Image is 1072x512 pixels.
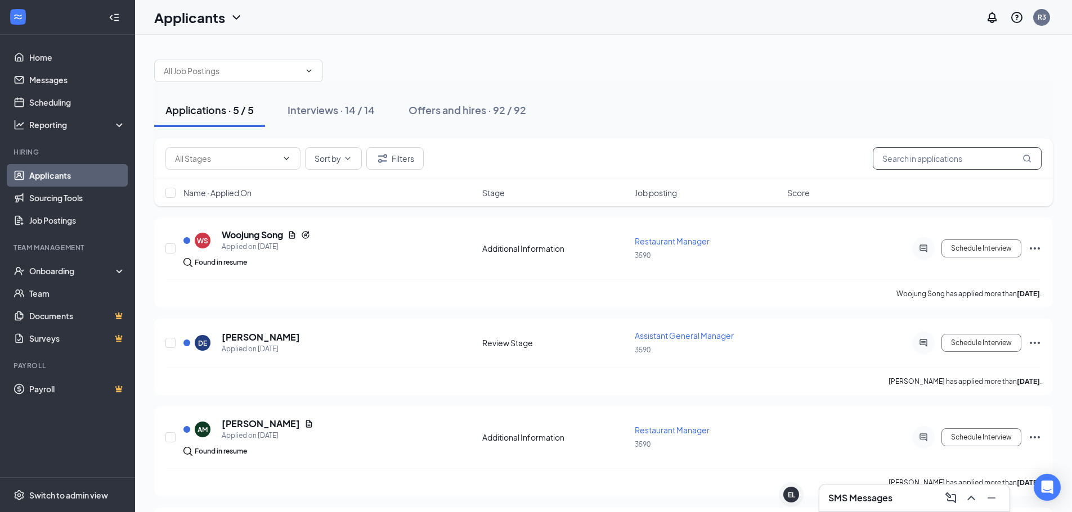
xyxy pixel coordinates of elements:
[828,492,892,504] h3: SMS Messages
[983,489,1001,507] button: Minimize
[175,152,277,165] input: All Stages
[14,490,25,501] svg: Settings
[183,258,192,267] img: search.bf7aa3482b7795d4f01b.svg
[222,241,310,252] div: Applied on [DATE]
[985,11,999,24] svg: Notifications
[1028,336,1042,350] svg: Ellipses
[14,119,25,130] svg: Analysis
[109,12,120,23] svg: Collapse
[29,265,116,277] div: Onboarding
[376,152,389,165] svg: Filter
[29,164,125,187] a: Applicants
[14,147,123,157] div: Hiring
[222,418,300,430] h5: [PERSON_NAME]
[288,103,375,117] div: Interviews · 14 / 14
[1034,474,1061,501] div: Open Intercom Messenger
[29,46,125,69] a: Home
[787,187,810,198] span: Score
[195,446,247,457] div: Found in resume
[1017,478,1040,487] b: [DATE]
[282,154,291,163] svg: ChevronDown
[165,103,254,117] div: Applications · 5 / 5
[343,154,352,163] svg: ChevronDown
[197,236,208,246] div: WS
[635,440,651,448] span: 3590
[29,490,108,501] div: Switch to admin view
[222,331,300,343] h5: [PERSON_NAME]
[222,343,300,355] div: Applied on [DATE]
[29,305,125,327] a: DocumentsCrown
[222,229,283,241] h5: Woojung Song
[14,265,25,277] svg: UserCheck
[482,243,628,254] div: Additional Information
[1028,242,1042,255] svg: Ellipses
[288,230,297,239] svg: Document
[635,251,651,260] span: 3590
[29,282,125,305] a: Team
[941,334,1021,352] button: Schedule Interview
[635,425,710,435] span: Restaurant Manager
[29,91,125,114] a: Scheduling
[164,65,300,77] input: All Job Postings
[304,419,313,428] svg: Document
[29,187,125,209] a: Sourcing Tools
[941,428,1021,446] button: Schedule Interview
[1017,289,1040,298] b: [DATE]
[409,103,526,117] div: Offers and hires · 92 / 92
[944,491,958,505] svg: ComposeMessage
[635,330,734,341] span: Assistant General Manager
[917,244,930,253] svg: ActiveChat
[873,147,1042,170] input: Search in applications
[366,147,424,170] button: Filter Filters
[14,243,123,252] div: Team Management
[788,490,795,500] div: EL
[301,230,310,239] svg: Reapply
[154,8,225,27] h1: Applicants
[304,66,313,75] svg: ChevronDown
[889,377,1042,386] p: [PERSON_NAME] has applied more than .
[1038,12,1046,22] div: R3
[198,338,207,348] div: DE
[941,239,1021,257] button: Schedule Interview
[917,433,930,442] svg: ActiveChat
[896,289,1042,298] p: Woojung Song has applied more than .
[29,327,125,350] a: SurveysCrown
[1028,431,1042,444] svg: Ellipses
[222,430,313,441] div: Applied on [DATE]
[635,346,651,354] span: 3590
[29,119,126,130] div: Reporting
[635,187,677,198] span: Job posting
[305,147,362,170] button: Sort byChevronDown
[482,432,628,443] div: Additional Information
[917,338,930,347] svg: ActiveChat
[1017,377,1040,386] b: [DATE]
[183,447,192,456] img: search.bf7aa3482b7795d4f01b.svg
[230,11,243,24] svg: ChevronDown
[962,489,980,507] button: ChevronUp
[1022,154,1031,163] svg: MagnifyingGlass
[1010,11,1024,24] svg: QuestionInfo
[315,155,341,162] span: Sort by
[889,478,1042,487] p: [PERSON_NAME] has applied more than .
[195,257,247,268] div: Found in resume
[29,378,125,400] a: PayrollCrown
[482,337,628,348] div: Review Stage
[198,425,208,434] div: AM
[29,69,125,91] a: Messages
[985,491,998,505] svg: Minimize
[635,236,710,246] span: Restaurant Manager
[12,11,24,22] svg: WorkstreamLogo
[942,489,960,507] button: ComposeMessage
[183,187,252,198] span: Name · Applied On
[482,187,505,198] span: Stage
[965,491,978,505] svg: ChevronUp
[29,209,125,232] a: Job Postings
[14,361,123,370] div: Payroll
